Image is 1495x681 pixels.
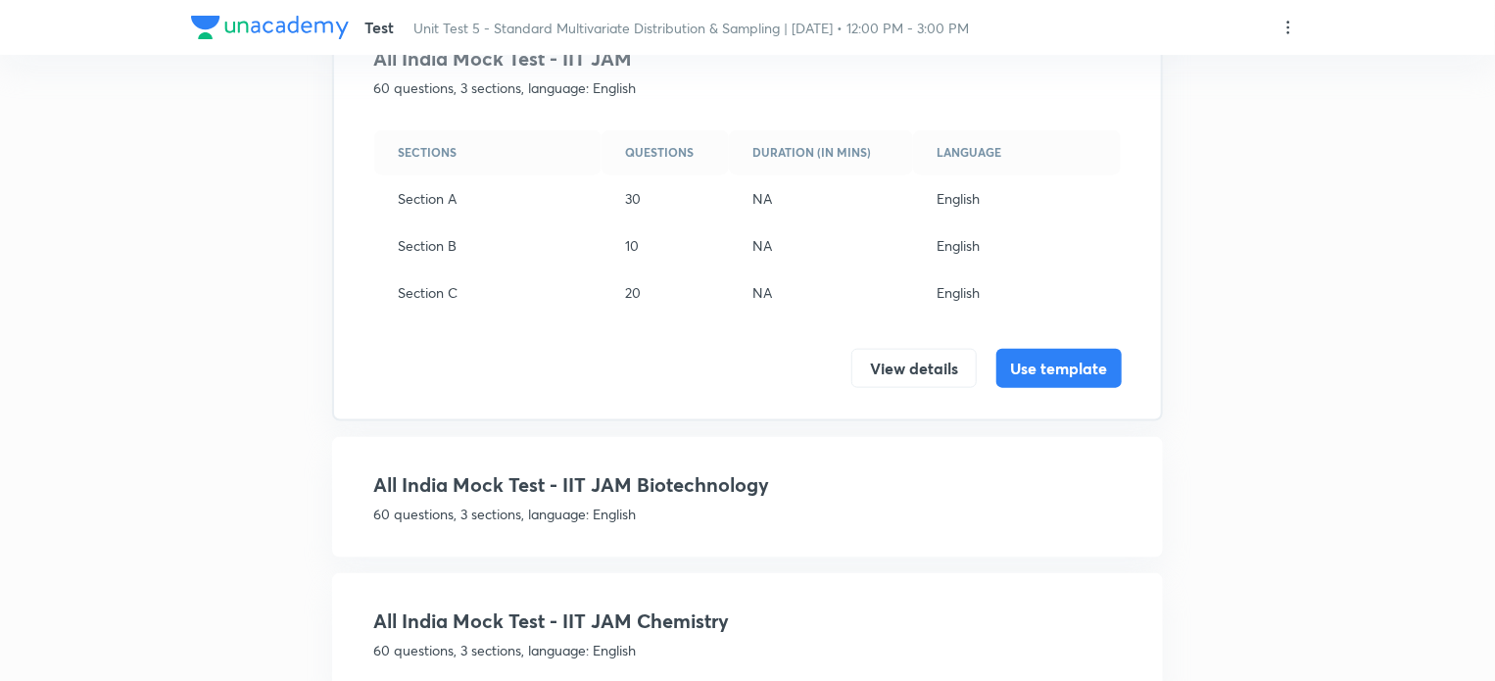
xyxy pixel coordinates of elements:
[729,130,913,175] th: Duration (in mins)
[729,175,913,222] td: NA
[913,222,1121,269] td: English
[373,470,1122,500] h4: All India Mock Test - IIT JAM Biotechnology
[373,607,1122,636] h4: All India Mock Test - IIT JAM Chemistry
[373,77,1122,98] p: 60 questions, 3 sections, language: English
[413,19,969,37] span: Unit Test 5 - Standard Multivariate Distribution & Sampling | [DATE] • 12:00 PM - 3:00 PM
[191,16,349,39] img: Company Logo
[374,269,602,316] td: Section C
[602,222,729,269] td: 10
[373,640,1122,660] p: 60 questions, 3 sections, language: English
[851,349,977,388] button: View details
[996,349,1122,388] button: Use template
[729,222,913,269] td: NA
[913,269,1121,316] td: English
[913,130,1121,175] th: Language
[729,269,913,316] td: NA
[602,130,729,175] th: Questions
[374,130,602,175] th: Sections
[373,44,1122,73] h4: All India Mock Test - IIT JAM
[602,269,729,316] td: 20
[602,175,729,222] td: 30
[373,504,1122,524] p: 60 questions, 3 sections, language: English
[374,222,602,269] td: Section B
[364,17,394,37] span: Test
[374,175,602,222] td: Section A
[913,175,1121,222] td: English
